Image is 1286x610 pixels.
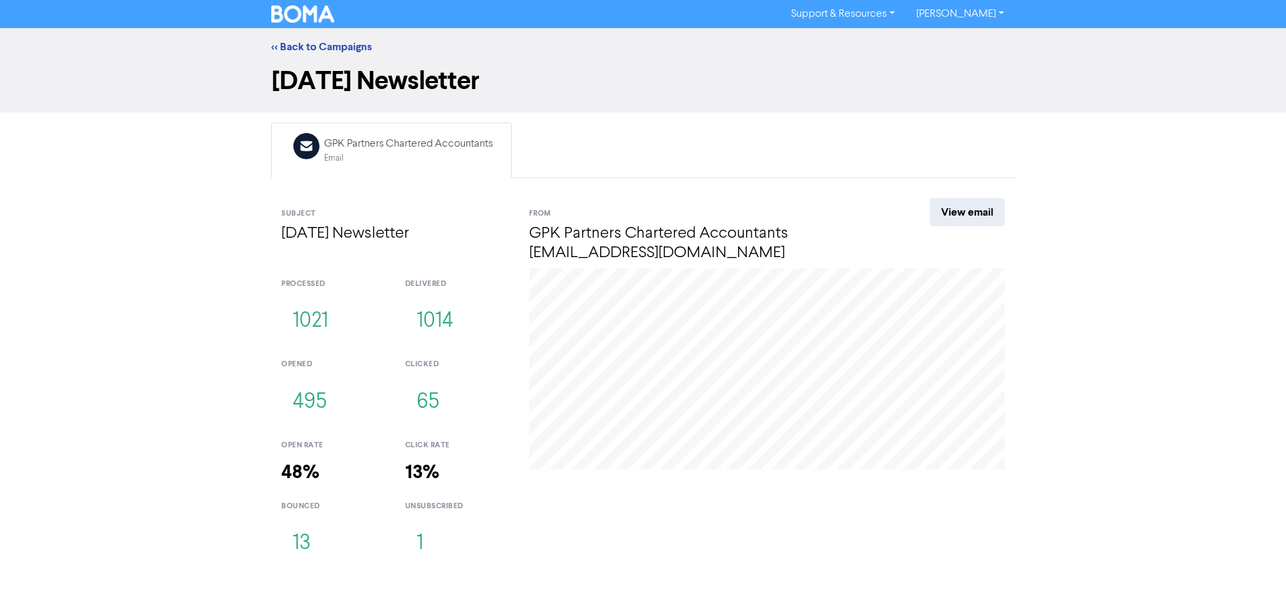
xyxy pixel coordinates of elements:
[780,3,906,25] a: Support & Resources
[271,40,372,54] a: << Back to Campaigns
[281,380,338,425] button: 495
[281,299,340,344] button: 1021
[405,359,509,370] div: clicked
[405,380,451,425] button: 65
[281,501,385,512] div: bounced
[405,522,435,566] button: 1
[281,224,509,244] h4: [DATE] Newsletter
[281,359,385,370] div: opened
[930,198,1005,226] a: View email
[529,208,881,220] div: From
[405,440,509,451] div: click rate
[906,3,1015,25] a: [PERSON_NAME]
[405,461,439,484] strong: 13%
[1219,546,1286,610] iframe: Chat Widget
[271,5,334,23] img: BOMA Logo
[281,279,385,290] div: processed
[324,136,493,152] div: GPK Partners Chartered Accountants
[324,152,493,165] div: Email
[271,66,1015,96] h1: [DATE] Newsletter
[405,279,509,290] div: delivered
[281,440,385,451] div: open rate
[405,299,465,344] button: 1014
[529,224,881,263] h4: GPK Partners Chartered Accountants [EMAIL_ADDRESS][DOMAIN_NAME]
[405,501,509,512] div: unsubscribed
[281,461,319,484] strong: 48%
[281,522,322,566] button: 13
[281,208,509,220] div: Subject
